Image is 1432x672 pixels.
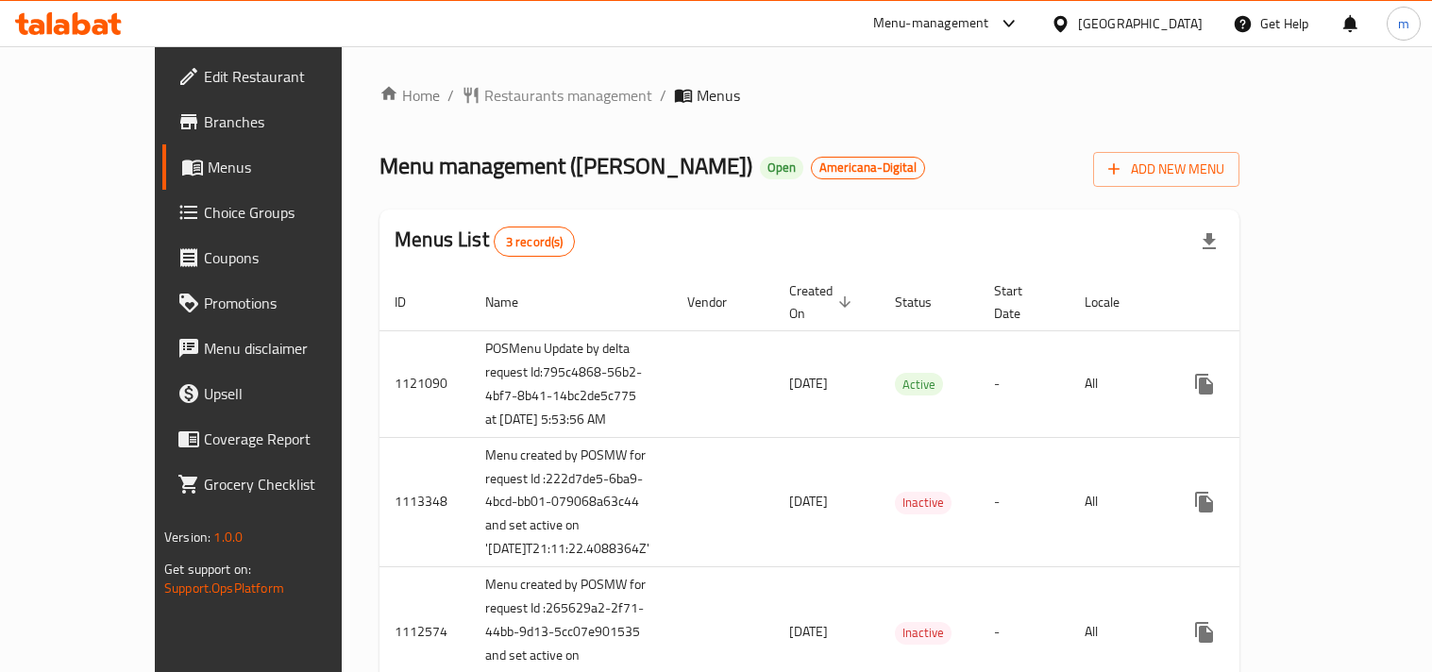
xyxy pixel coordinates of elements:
span: Menus [208,156,379,178]
td: Menu created by POSMW for request Id :222d7de5-6ba9-4bcd-bb01-079068a63c44 and set active on '[DA... [470,437,672,567]
span: Menu disclaimer [204,337,379,360]
button: Change Status [1227,361,1272,407]
span: Menu management ( [PERSON_NAME] ) [379,144,752,187]
span: Americana-Digital [812,160,924,176]
span: [DATE] [789,371,828,395]
nav: breadcrumb [379,84,1239,107]
span: Restaurants management [484,84,652,107]
span: Status [895,291,956,313]
td: - [979,330,1070,437]
span: [DATE] [789,619,828,644]
div: Active [895,373,943,395]
td: - [979,437,1070,567]
span: Coupons [204,246,379,269]
a: Support.OpsPlatform [164,576,284,600]
td: All [1070,437,1167,567]
a: Upsell [162,371,394,416]
span: Branches [204,110,379,133]
span: Inactive [895,492,952,513]
div: Menu-management [873,12,989,35]
span: Name [485,291,543,313]
div: [GEOGRAPHIC_DATA] [1078,13,1203,34]
button: Change Status [1227,610,1272,655]
button: Change Status [1227,479,1272,525]
span: m [1398,13,1409,34]
span: Edit Restaurant [204,65,379,88]
span: Locale [1085,291,1144,313]
a: Branches [162,99,394,144]
span: Grocery Checklist [204,473,379,496]
a: Choice Groups [162,190,394,235]
span: Add New Menu [1108,158,1224,181]
a: Coverage Report [162,416,394,462]
a: Menus [162,144,394,190]
span: [DATE] [789,489,828,513]
span: Vendor [687,291,751,313]
span: Upsell [204,382,379,405]
span: Active [895,374,943,395]
span: Promotions [204,292,379,314]
span: Choice Groups [204,201,379,224]
a: Menu disclaimer [162,326,394,371]
button: more [1182,361,1227,407]
div: Export file [1187,219,1232,264]
button: more [1182,479,1227,525]
a: Home [379,84,440,107]
span: 3 record(s) [495,233,575,251]
li: / [660,84,666,107]
span: Inactive [895,622,952,644]
span: Menus [697,84,740,107]
span: Start Date [994,279,1047,325]
span: Created On [789,279,857,325]
button: Add New Menu [1093,152,1239,187]
h2: Menus List [395,226,575,257]
td: All [1070,330,1167,437]
td: 1113348 [379,437,470,567]
div: Total records count [494,227,576,257]
div: Inactive [895,492,952,514]
span: Open [760,160,803,176]
button: more [1182,610,1227,655]
a: Promotions [162,280,394,326]
a: Edit Restaurant [162,54,394,99]
span: Get support on: [164,557,251,581]
th: Actions [1167,274,1378,331]
li: / [447,84,454,107]
a: Restaurants management [462,84,652,107]
div: Inactive [895,622,952,645]
td: 1121090 [379,330,470,437]
a: Grocery Checklist [162,462,394,507]
div: Open [760,157,803,179]
td: POSMenu Update by delta request Id:795c4868-56b2-4bf7-8b41-14bc2de5c775 at [DATE] 5:53:56 AM [470,330,672,437]
span: ID [395,291,430,313]
span: 1.0.0 [213,525,243,549]
a: Coupons [162,235,394,280]
span: Version: [164,525,211,549]
span: Coverage Report [204,428,379,450]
